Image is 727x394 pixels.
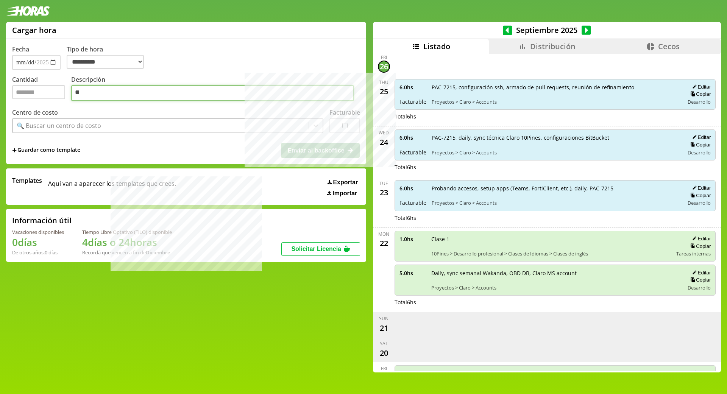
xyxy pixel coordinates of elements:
h1: 0 días [12,235,64,249]
span: 6.0 hs [399,185,426,192]
button: Editar [690,235,711,242]
label: Facturable [329,108,360,117]
label: Descripción [71,75,360,103]
div: Vacaciones disponibles [12,229,64,235]
button: Editar [690,134,711,140]
span: Solicitar Licencia [291,246,341,252]
div: Sun [379,315,388,322]
div: Tue [379,180,388,187]
button: Copiar [688,142,711,148]
img: logotipo [6,6,50,16]
span: Aqui van a aparecer los templates que crees. [48,176,176,197]
span: +Guardar como template [12,146,80,154]
div: Mon [378,231,389,237]
span: Standup [431,370,679,377]
button: Editar [690,269,711,276]
label: Tipo de hora [67,45,150,70]
h1: 4 días o 24 horas [82,235,172,249]
span: Cecos [658,41,680,51]
input: Cantidad [12,85,65,99]
span: Templates [12,176,42,185]
span: Desarrollo [688,199,711,206]
div: 20 [378,347,390,359]
span: Desarrollo [688,284,711,291]
div: 22 [378,237,390,249]
div: Total 6 hs [395,164,716,171]
label: Cantidad [12,75,71,103]
span: Importar [332,190,357,197]
span: Probando accesos, setup apps (Teams, FortiClient, etc.), daily, PAC-7215 [432,185,679,192]
span: Desarrollo [688,98,711,105]
div: 24 [378,136,390,148]
label: Centro de costo [12,108,58,117]
div: Total 6 hs [395,113,716,120]
span: Desarrollo [688,149,711,156]
h2: Información útil [12,215,72,226]
span: Clase 1 [431,235,671,243]
span: Tareas internas [676,250,711,257]
span: Daily, sync semanal Wakanda, OBD DB, Claro MS account [431,269,679,277]
span: Exportar [333,179,358,186]
span: Distribución [530,41,576,51]
span: Facturable [399,199,426,206]
span: Proyectos > Claro > Accounts [432,149,679,156]
span: + [12,146,17,154]
button: Editar [690,370,711,376]
span: Proyectos > Claro > Accounts [432,199,679,206]
span: 1.0 hs [399,235,426,243]
div: Tiempo Libre Optativo (TiLO) disponible [82,229,172,235]
textarea: Descripción [71,85,354,101]
span: PAC-7215, daily, sync técnica Claro 10Pines, configuraciones BitBucket [432,134,679,141]
span: Facturable [399,149,426,156]
button: Copiar [688,91,711,97]
button: Copiar [688,192,711,199]
b: Diciembre [146,249,170,256]
div: Total 6 hs [395,299,716,306]
span: 10Pines > Desarrollo profesional > Clases de Idiomas > Clases de inglés [431,250,671,257]
span: Septiembre 2025 [512,25,582,35]
div: 25 [378,86,390,98]
button: Copiar [688,243,711,249]
div: 23 [378,187,390,199]
button: Editar [690,185,711,191]
span: 6.0 hs [399,134,426,141]
div: 26 [378,61,390,73]
div: Thu [379,79,388,86]
div: Fri [381,54,387,61]
button: Solicitar Licencia [281,242,360,256]
span: Facturable [399,98,426,105]
div: scrollable content [373,54,721,372]
div: Total 6 hs [395,214,716,221]
span: PAC-7215, configuración ssh, armado de pull requests, reunión de refinamiento [432,84,679,91]
span: Listado [423,41,450,51]
div: 🔍 Buscar un centro de costo [17,121,101,130]
h1: Cargar hora [12,25,56,35]
div: Sat [380,340,388,347]
label: Fecha [12,45,29,53]
button: Editar [690,84,711,90]
span: 1.0 hs [399,370,426,377]
span: 5.0 hs [399,269,426,277]
div: De otros años: 0 días [12,249,64,256]
select: Tipo de hora [67,55,144,69]
span: Proyectos > Claro > Accounts [431,284,679,291]
button: Exportar [325,179,360,186]
span: 6.0 hs [399,84,426,91]
span: Proyectos > Claro > Accounts [432,98,679,105]
div: Recordá que vencen a fin de [82,249,172,256]
div: Fri [381,365,387,372]
div: 21 [378,322,390,334]
div: Wed [379,129,389,136]
button: Copiar [688,277,711,283]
